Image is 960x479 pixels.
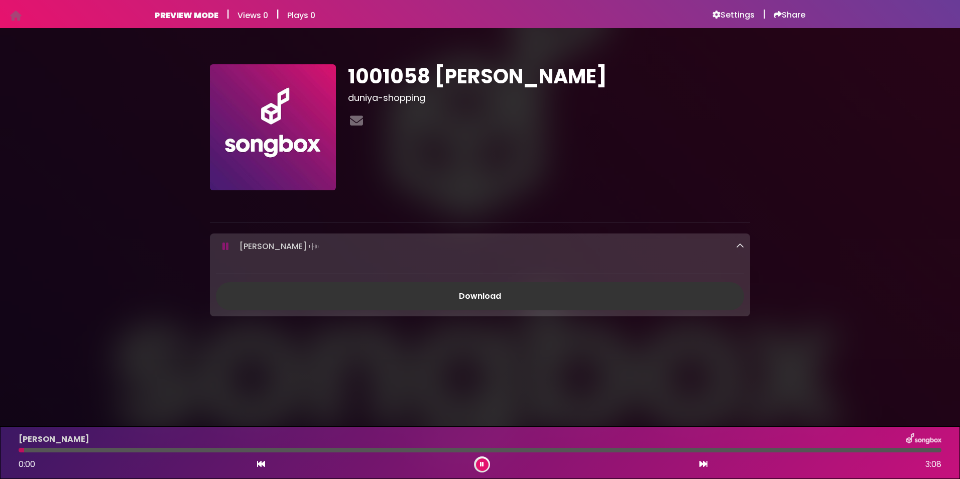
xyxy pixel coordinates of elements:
a: Settings [712,10,755,20]
h5: | [226,8,229,20]
h3: duniya-shopping [348,92,750,103]
p: [PERSON_NAME] [239,240,321,254]
h5: | [276,8,279,20]
img: 70beCsgvRrCVkCpAseDU [210,64,336,190]
h6: Plays 0 [287,11,315,20]
a: Download [216,282,744,310]
h1: 1001058 [PERSON_NAME] [348,64,750,88]
h6: PREVIEW MODE [155,11,218,20]
h6: Views 0 [237,11,268,20]
a: Share [774,10,805,20]
img: waveform4.gif [307,240,321,254]
h5: | [763,8,766,20]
